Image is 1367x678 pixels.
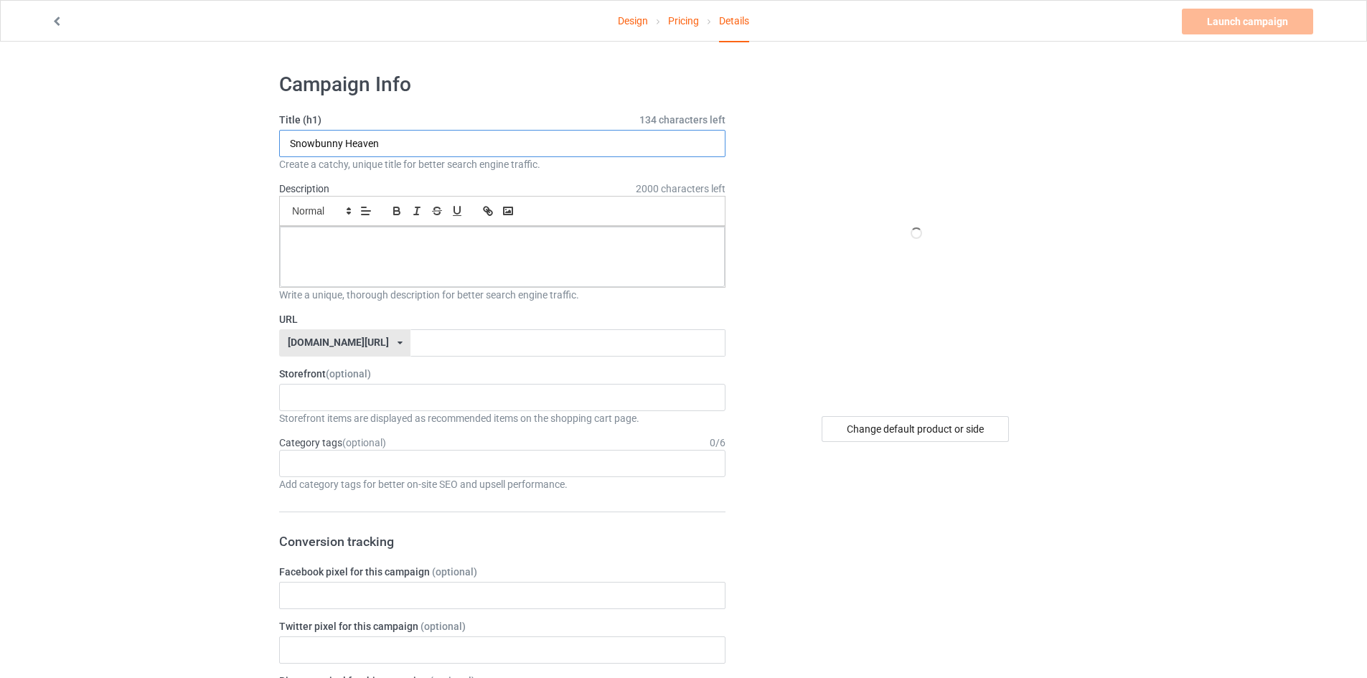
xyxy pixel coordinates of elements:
span: 2000 characters left [636,182,725,196]
label: Storefront [279,367,725,381]
div: [DOMAIN_NAME][URL] [288,337,389,347]
label: Twitter pixel for this campaign [279,619,725,634]
span: (optional) [432,566,477,578]
h3: Conversion tracking [279,533,725,550]
label: URL [279,312,725,326]
h1: Campaign Info [279,72,725,98]
span: 134 characters left [639,113,725,127]
div: Details [719,1,749,42]
div: Change default product or side [822,416,1009,442]
span: (optional) [421,621,466,632]
span: (optional) [326,368,371,380]
label: Category tags [279,435,386,450]
span: (optional) [342,437,386,448]
a: Design [618,1,648,41]
a: Pricing [668,1,699,41]
div: Storefront items are displayed as recommended items on the shopping cart page. [279,411,725,425]
label: Title (h1) [279,113,725,127]
div: Create a catchy, unique title for better search engine traffic. [279,157,725,171]
label: Facebook pixel for this campaign [279,565,725,579]
div: Write a unique, thorough description for better search engine traffic. [279,288,725,302]
label: Description [279,183,329,194]
div: Add category tags for better on-site SEO and upsell performance. [279,477,725,491]
div: 0 / 6 [710,435,725,450]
